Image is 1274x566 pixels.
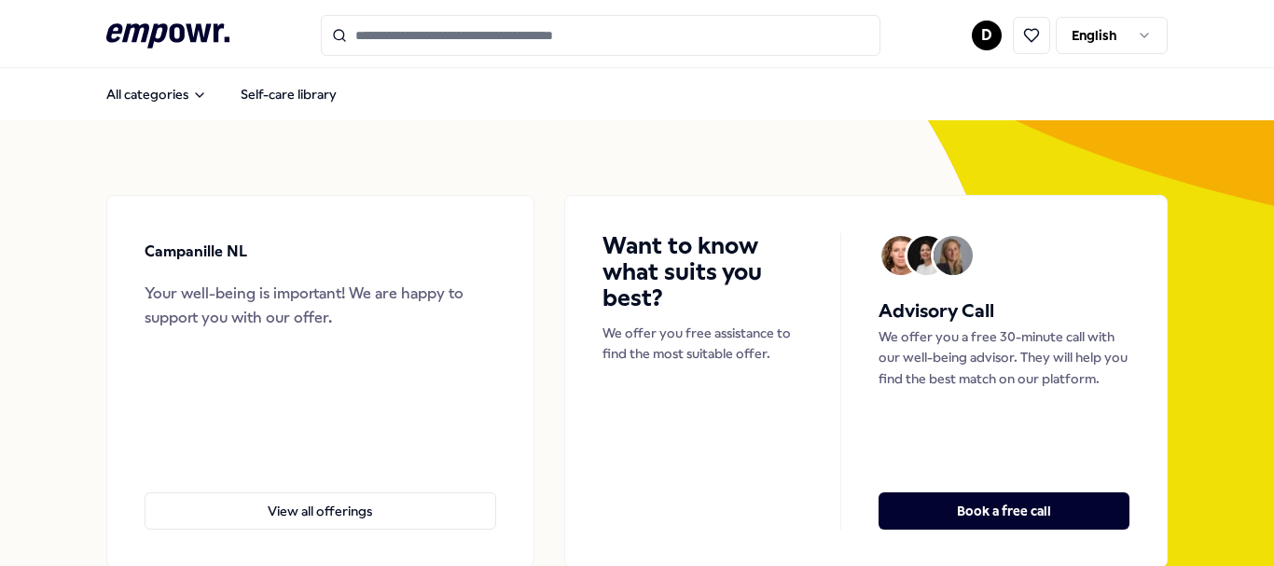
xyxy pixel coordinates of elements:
button: View all offerings [145,492,496,530]
p: Campanille NL [145,240,247,264]
button: All categories [91,76,222,113]
img: Avatar [934,236,973,275]
a: Self-care library [226,76,352,113]
img: Avatar [881,236,921,275]
p: We offer you a free 30-minute call with our well-being advisor. They will help you find the best ... [879,326,1129,389]
img: Avatar [907,236,947,275]
button: D [972,21,1002,50]
nav: Main [91,76,352,113]
h4: Want to know what suits you best? [602,233,803,311]
input: Search for products, categories or subcategories [321,15,880,56]
h5: Advisory Call [879,297,1129,326]
div: Your well-being is important! We are happy to support you with our offer. [145,282,496,329]
a: View all offerings [145,462,496,530]
button: Book a free call [879,492,1129,530]
p: We offer you free assistance to find the most suitable offer. [602,323,803,365]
